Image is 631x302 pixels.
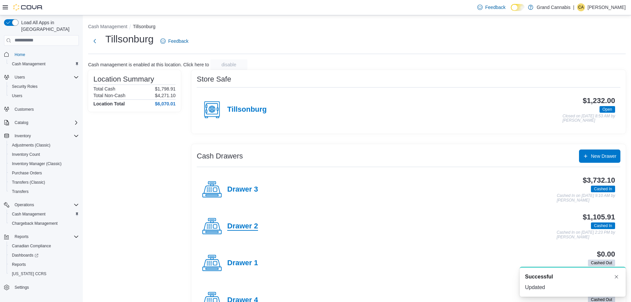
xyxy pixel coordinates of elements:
span: Load All Apps in [GEOGRAPHIC_DATA] [19,19,79,32]
h3: $1,105.91 [583,213,615,221]
span: Chargeback Management [12,221,58,226]
p: Cashed In on [DATE] 9:10 AM by [PERSON_NAME] [557,194,615,203]
h4: Drawer 3 [227,185,258,194]
span: Customers [15,107,34,112]
div: Notification [525,273,620,281]
span: Inventory [12,132,79,140]
span: Inventory Manager (Classic) [12,161,62,166]
span: Cash Management [9,60,79,68]
span: Open [603,106,612,112]
button: Cash Management [7,210,81,219]
span: Reports [12,233,79,241]
button: Inventory [1,131,81,141]
button: Catalog [12,119,31,127]
p: [PERSON_NAME] [588,3,626,11]
span: Reports [15,234,28,239]
button: disable [210,59,247,70]
button: Cash Management [7,59,81,69]
h6: Total Non-Cash [93,93,126,98]
span: Users [15,75,25,80]
span: Catalog [12,119,79,127]
span: Transfers [9,188,79,196]
h4: $6,070.01 [155,101,176,106]
span: CA [578,3,584,11]
p: | [573,3,574,11]
h3: $3,732.10 [583,176,615,184]
span: Adjustments (Classic) [12,143,50,148]
span: Feedback [168,38,188,44]
span: Adjustments (Classic) [9,141,79,149]
nav: An example of EuiBreadcrumbs [88,23,626,31]
a: Dashboards [9,251,41,259]
span: Transfers (Classic) [9,178,79,186]
h4: Drawer 1 [227,259,258,268]
span: Chargeback Management [9,219,79,227]
span: Cashed Out [591,260,612,266]
button: Catalog [1,118,81,127]
p: Cash management is enabled at this location. Click here to [88,62,209,67]
span: Transfers [12,189,28,194]
a: Feedback [475,1,508,14]
button: Dismiss toast [612,273,620,281]
button: Inventory Count [7,150,81,159]
a: Reports [9,261,28,269]
h3: $0.00 [597,250,615,258]
span: Washington CCRS [9,270,79,278]
button: Users [1,73,81,82]
button: Cash Management [88,24,127,29]
span: Successful [525,273,553,281]
span: Customers [12,105,79,113]
button: Next [88,34,101,48]
span: [US_STATE] CCRS [12,271,46,276]
span: Cashed In [594,223,612,229]
button: Transfers (Classic) [7,178,81,187]
span: Purchase Orders [9,169,79,177]
h3: $1,232.00 [583,97,615,105]
button: New Drawer [579,150,620,163]
span: Users [9,92,79,100]
button: Adjustments (Classic) [7,141,81,150]
h4: Location Total [93,101,125,106]
p: $4,271.10 [155,93,176,98]
span: Cashed In [594,186,612,192]
span: New Drawer [591,153,616,159]
span: Home [12,50,79,59]
span: Cashed In [591,186,615,192]
button: Customers [1,104,81,114]
button: Users [7,91,81,100]
a: Cash Management [9,210,48,218]
div: Updated [525,283,620,291]
span: Users [12,93,22,98]
button: Settings [1,282,81,292]
span: Purchase Orders [12,170,42,176]
button: Reports [7,260,81,269]
span: Feedback [485,4,505,11]
button: Operations [12,201,37,209]
span: Home [15,52,25,57]
a: Users [9,92,25,100]
button: Reports [1,232,81,241]
button: Tillsonburg [133,24,155,29]
button: Reports [12,233,31,241]
img: Cova [13,4,43,11]
span: Cashed Out [588,260,615,266]
span: Cash Management [9,210,79,218]
a: Purchase Orders [9,169,45,177]
button: Transfers [7,187,81,196]
a: Dashboards [7,251,81,260]
button: Operations [1,200,81,210]
span: Operations [12,201,79,209]
a: Canadian Compliance [9,242,54,250]
span: Inventory Manager (Classic) [9,160,79,168]
p: Cashed In on [DATE] 2:23 PM by [PERSON_NAME] [556,230,615,239]
h3: Location Summary [93,75,154,83]
button: [US_STATE] CCRS [7,269,81,278]
span: Inventory [15,133,31,139]
span: Cash Management [12,211,45,217]
span: Operations [15,202,34,208]
h4: Tillsonburg [227,105,267,114]
h3: Cash Drawers [197,152,243,160]
a: Adjustments (Classic) [9,141,53,149]
button: Canadian Compliance [7,241,81,251]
